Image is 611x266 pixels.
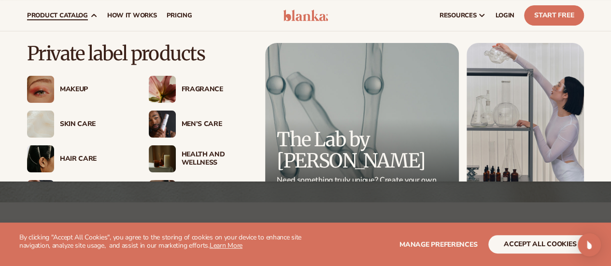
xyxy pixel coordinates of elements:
[149,180,176,207] img: Female with makeup brush.
[27,145,129,172] a: Female hair pulled back with clips. Hair Care
[488,235,592,253] button: accept all cookies
[578,233,601,256] div: Open Intercom Messenger
[149,111,176,138] img: Male holding moisturizer bottle.
[283,10,328,21] img: logo
[467,43,584,242] img: Female in lab with equipment.
[166,12,192,19] span: pricing
[27,111,54,138] img: Cream moisturizer swatch.
[27,111,129,138] a: Cream moisturizer swatch. Skin Care
[149,145,176,172] img: Candles and incense on table.
[27,180,54,207] img: Male hand applying moisturizer.
[27,145,54,172] img: Female hair pulled back with clips.
[277,129,439,171] p: The Lab by [PERSON_NAME]
[107,12,157,19] span: How It Works
[399,240,477,249] span: Manage preferences
[149,180,251,207] a: Female with makeup brush. Accessories
[182,85,251,94] div: Fragrance
[19,234,306,250] p: By clicking "Accept All Cookies", you agree to the storing of cookies on your device to enhance s...
[496,12,514,19] span: LOGIN
[440,12,476,19] span: resources
[524,5,584,26] a: Start Free
[27,76,129,103] a: Female with glitter eye makeup. Makeup
[265,43,459,242] a: Microscopic product formula. The Lab by [PERSON_NAME] Need something truly unique? Create your ow...
[149,145,251,172] a: Candles and incense on table. Health And Wellness
[399,235,477,253] button: Manage preferences
[182,151,251,167] div: Health And Wellness
[182,120,251,128] div: Men’s Care
[149,76,176,103] img: Pink blooming flower.
[60,120,129,128] div: Skin Care
[60,155,129,163] div: Hair Care
[60,85,129,94] div: Makeup
[149,76,251,103] a: Pink blooming flower. Fragrance
[27,12,88,19] span: product catalog
[210,241,242,250] a: Learn More
[27,180,129,207] a: Male hand applying moisturizer. Body Care
[27,43,251,64] p: Private label products
[149,111,251,138] a: Male holding moisturizer bottle. Men’s Care
[277,175,439,196] p: Need something truly unique? Create your own products from scratch with our beauty experts.
[27,76,54,103] img: Female with glitter eye makeup.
